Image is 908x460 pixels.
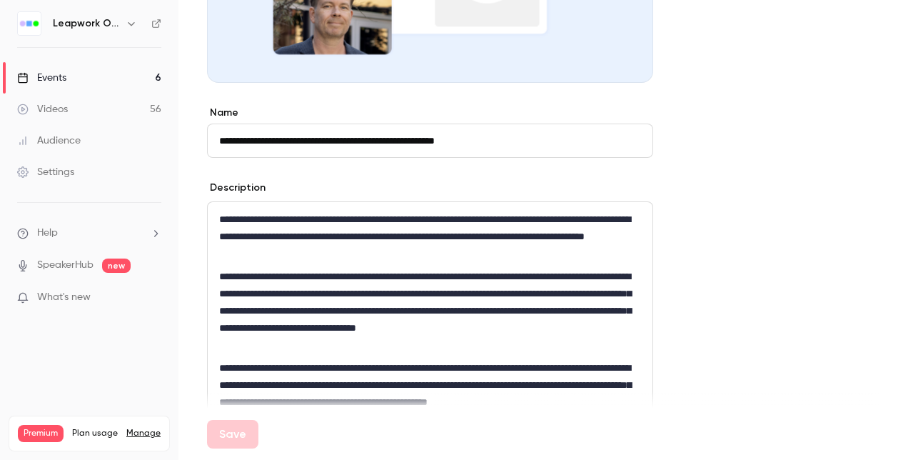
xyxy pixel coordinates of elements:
[17,71,66,85] div: Events
[144,291,161,304] iframe: Noticeable Trigger
[207,201,653,443] section: description
[17,134,81,148] div: Audience
[72,428,118,439] span: Plan usage
[126,428,161,439] a: Manage
[207,106,653,120] label: Name
[18,12,41,35] img: Leapwork Online Event
[208,202,652,442] div: editor
[37,290,91,305] span: What's new
[17,102,68,116] div: Videos
[17,226,161,241] li: help-dropdown-opener
[17,165,74,179] div: Settings
[37,226,58,241] span: Help
[102,259,131,273] span: new
[207,181,266,195] label: Description
[37,258,94,273] a: SpeakerHub
[53,16,120,31] h6: Leapwork Online Event
[18,425,64,442] span: Premium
